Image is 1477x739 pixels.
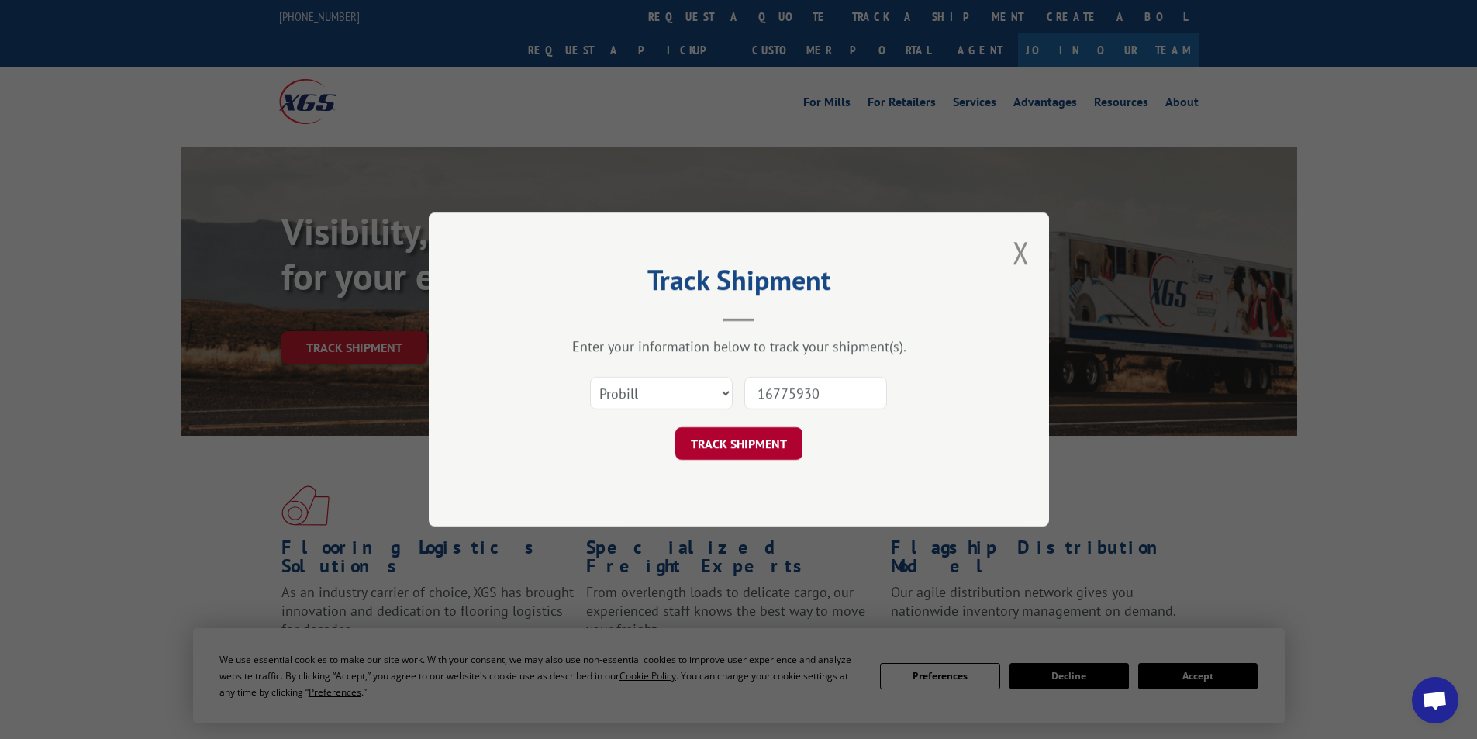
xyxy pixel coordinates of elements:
input: Number(s) [744,377,887,409]
h2: Track Shipment [506,269,971,299]
div: Enter your information below to track your shipment(s). [506,337,971,355]
button: TRACK SHIPMENT [675,427,802,460]
div: Open chat [1412,677,1458,723]
button: Close modal [1013,232,1030,273]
